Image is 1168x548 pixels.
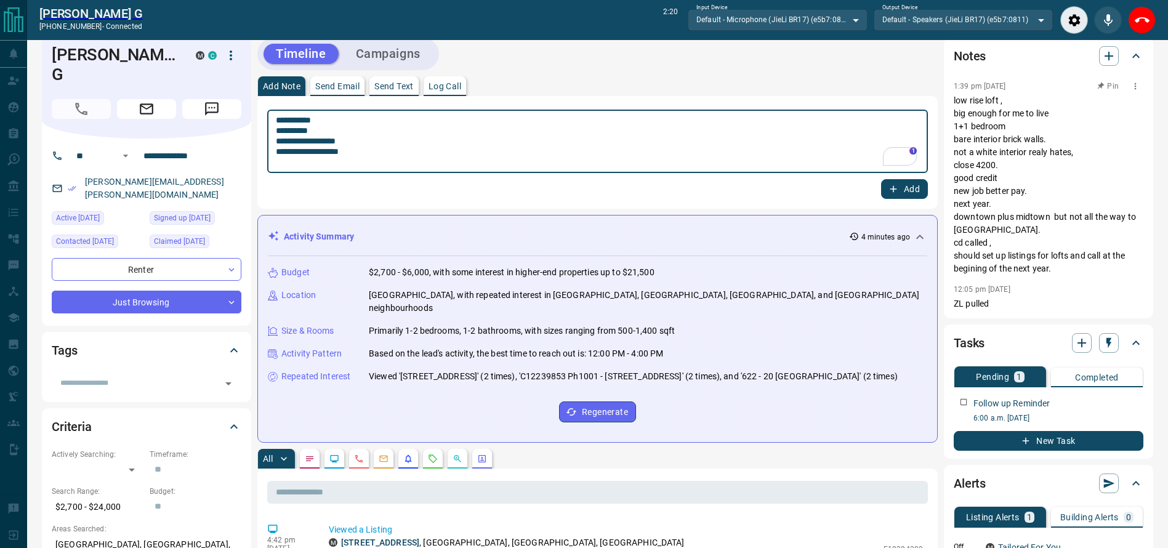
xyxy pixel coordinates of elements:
[117,99,176,119] span: Email
[882,4,917,12] label: Output Device
[954,285,1010,294] p: 12:05 pm [DATE]
[329,523,923,536] p: Viewed a Listing
[1094,6,1122,34] div: Mute
[56,212,100,224] span: Active [DATE]
[861,232,910,243] p: 4 minutes ago
[85,177,224,199] a: [PERSON_NAME][EMAIL_ADDRESS][PERSON_NAME][DOMAIN_NAME]
[281,347,342,360] p: Activity Pattern
[264,44,339,64] button: Timeline
[374,82,414,91] p: Send Text
[281,266,310,279] p: Budget
[341,538,419,547] a: [STREET_ADDRESS]
[954,431,1143,451] button: New Task
[106,22,142,31] span: connected
[56,235,114,248] span: Contacted [DATE]
[1075,373,1119,382] p: Completed
[1126,513,1131,522] p: 0
[954,328,1143,358] div: Tasks
[52,417,92,437] h2: Criteria
[369,370,898,383] p: Viewed '[STREET_ADDRESS]' (2 times), 'C12239853 Ph1001 - [STREET_ADDRESS]' (2 times), and '622 - ...
[263,454,273,463] p: All
[379,454,389,464] svg: Emails
[696,4,728,12] label: Input Device
[39,21,143,32] p: [PHONE_NUMBER] -
[369,266,654,279] p: $2,700 - $6,000, with some interest in higher-end properties up to $21,500
[403,454,413,464] svg: Listing Alerts
[1027,513,1032,522] p: 1
[276,115,919,168] textarea: To enrich screen reader interactions, please activate Accessibility in Grammarly extension settings
[354,454,364,464] svg: Calls
[663,6,678,34] p: 2:20
[284,230,354,243] p: Activity Summary
[1128,6,1156,34] div: End Call
[559,401,636,422] button: Regenerate
[344,44,433,64] button: Campaigns
[954,94,1143,275] p: low rise loft , big enough for me to live 1+1 bedroom bare interior brick walls. not a white inte...
[52,258,241,281] div: Renter
[954,473,986,493] h2: Alerts
[428,454,438,464] svg: Requests
[150,486,241,497] p: Budget:
[52,497,143,517] p: $2,700 - $24,000
[305,454,315,464] svg: Notes
[150,235,241,252] div: Thu Sep 18 2025
[268,225,927,248] div: Activity Summary4 minutes ago
[281,370,350,383] p: Repeated Interest
[874,9,1053,30] div: Default - Speakers (JieLi BR17) (e5b7:0811)
[150,449,241,460] p: Timeframe:
[976,373,1009,381] p: Pending
[973,413,1143,424] p: 6:00 a.m. [DATE]
[208,51,217,60] div: condos.ca
[369,324,675,337] p: Primarily 1-2 bedrooms, 1-2 bathrooms, with sizes ranging from 500-1,400 sqft
[1017,373,1021,381] p: 1
[52,291,241,313] div: Just Browsing
[453,454,462,464] svg: Opportunities
[52,523,241,534] p: Areas Searched:
[52,340,77,360] h2: Tags
[52,45,177,84] h1: [PERSON_NAME] G
[315,82,360,91] p: Send Email
[182,99,241,119] span: Message
[954,46,986,66] h2: Notes
[429,82,461,91] p: Log Call
[369,347,663,360] p: Based on the lead's activity, the best time to reach out is: 12:00 PM - 4:00 PM
[196,51,204,60] div: mrloft.ca
[39,6,143,21] a: [PERSON_NAME] G
[52,449,143,460] p: Actively Searching:
[966,513,1020,522] p: Listing Alerts
[52,336,241,365] div: Tags
[52,211,143,228] div: Mon Oct 13 2025
[1060,6,1088,34] div: Audio Settings
[1090,81,1126,92] button: Pin
[150,211,241,228] div: Sat Aug 10 2024
[1060,513,1119,522] p: Building Alerts
[954,469,1143,498] div: Alerts
[369,289,927,315] p: [GEOGRAPHIC_DATA], with repeated interest in [GEOGRAPHIC_DATA], [GEOGRAPHIC_DATA], [GEOGRAPHIC_DA...
[220,375,237,392] button: Open
[52,486,143,497] p: Search Range:
[281,289,316,302] p: Location
[954,333,985,353] h2: Tasks
[973,397,1050,410] p: Follow up Reminder
[154,235,205,248] span: Claimed [DATE]
[52,412,241,441] div: Criteria
[154,212,211,224] span: Signed up [DATE]
[954,41,1143,71] div: Notes
[281,324,334,337] p: Size & Rooms
[954,82,1006,91] p: 1:39 pm [DATE]
[881,179,928,199] button: Add
[52,99,111,119] span: Call
[68,184,76,193] svg: Email Verified
[477,454,487,464] svg: Agent Actions
[954,297,1143,310] p: ZL pulled
[52,235,143,252] div: Thu Sep 18 2025
[329,454,339,464] svg: Lead Browsing Activity
[263,82,300,91] p: Add Note
[688,9,867,30] div: Default - Microphone (JieLi BR17) (e5b7:0811)
[329,538,337,547] div: mrloft.ca
[118,148,133,163] button: Open
[267,536,310,544] p: 4:42 pm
